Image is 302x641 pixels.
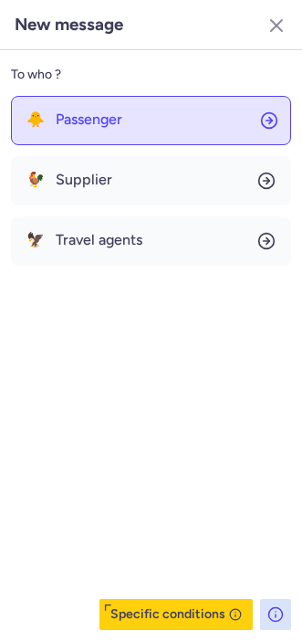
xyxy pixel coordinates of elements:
button: 🦅Travel agents [11,216,291,266]
span: Passenger [56,111,122,128]
span: 🐓 [26,172,45,188]
h3: New message [15,15,123,35]
button: 🐥Passenger [11,96,291,145]
button: 🐓Supplier [11,156,291,205]
span: Travel agents [56,232,142,248]
span: 🐥 [26,111,45,128]
span: 🦅 [26,232,45,248]
button: Specific conditions [99,599,253,630]
span: To who ? [11,61,61,89]
span: Supplier [56,172,112,188]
